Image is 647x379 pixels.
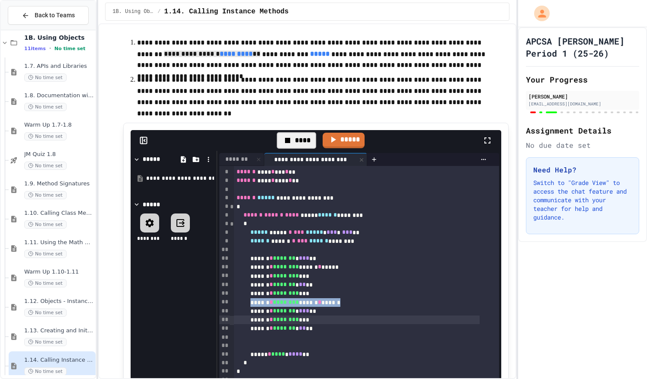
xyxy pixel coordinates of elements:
span: No time set [24,338,67,346]
span: 1B. Using Objects [24,34,94,41]
span: Warm Up 1.10-1.11 [24,268,94,276]
span: No time set [24,220,67,229]
button: Back to Teams [8,6,89,25]
span: No time set [24,103,67,111]
span: No time set [24,191,67,199]
h2: Your Progress [526,73,639,86]
span: 1.8. Documentation with Comments and Preconditions [24,92,94,99]
h3: Need Help? [533,165,632,175]
span: No time set [24,132,67,140]
span: No time set [24,367,67,376]
div: No due date set [526,140,639,150]
span: No time set [24,250,67,258]
h2: Assignment Details [526,124,639,137]
span: 1.9. Method Signatures [24,180,94,188]
span: 1.14. Calling Instance Methods [24,357,94,364]
div: [PERSON_NAME] [528,92,637,100]
span: JM Quiz 1.8 [24,151,94,158]
span: Back to Teams [35,11,75,20]
div: My Account [525,3,552,23]
span: 1.13. Creating and Initializing Objects: Constructors [24,327,94,334]
span: 1B. Using Objects [112,8,154,15]
span: 1.7. APIs and Libraries [24,63,94,70]
h1: APCSA [PERSON_NAME] Period 1 (25-26) [526,35,639,59]
span: 1.12. Objects - Instances of Classes [24,298,94,305]
span: No time set [24,309,67,317]
span: 1.14. Calling Instance Methods [164,6,288,17]
span: 1.10. Calling Class Methods [24,210,94,217]
p: Switch to "Grade View" to access the chat feature and communicate with your teacher for help and ... [533,178,632,222]
span: • [49,45,51,52]
span: 11 items [24,46,46,51]
span: / [157,8,160,15]
span: No time set [24,279,67,287]
span: No time set [54,46,86,51]
span: No time set [24,162,67,170]
div: [EMAIL_ADDRESS][DOMAIN_NAME] [528,101,637,107]
span: 1.11. Using the Math Class [24,239,94,246]
span: No time set [24,73,67,82]
span: Warm Up 1.7-1.8 [24,121,94,129]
